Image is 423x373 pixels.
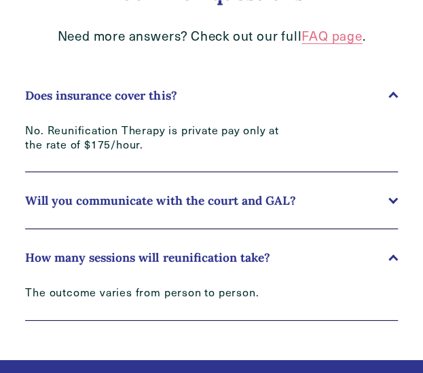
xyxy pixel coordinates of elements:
div: Does insurance cover this? [25,123,397,172]
div: How many sessions will reunification take? [25,286,397,320]
p: The outcome varies from person to person. [25,286,286,300]
span: Will you communicate with the court and GAL? [25,193,388,208]
p: Need more answers? Check out our full . [25,27,397,44]
button: Does insurance cover this? [25,67,397,123]
p: No. Reunification Therapy is private pay only at the rate of $175/hour. [25,123,286,152]
button: How many sessions will reunification take? [25,229,397,286]
span: Does insurance cover this? [25,87,388,103]
span: How many sessions will reunification take? [25,250,388,265]
button: Will you communicate with the court and GAL? [25,172,397,229]
a: FAQ page [301,26,362,44]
